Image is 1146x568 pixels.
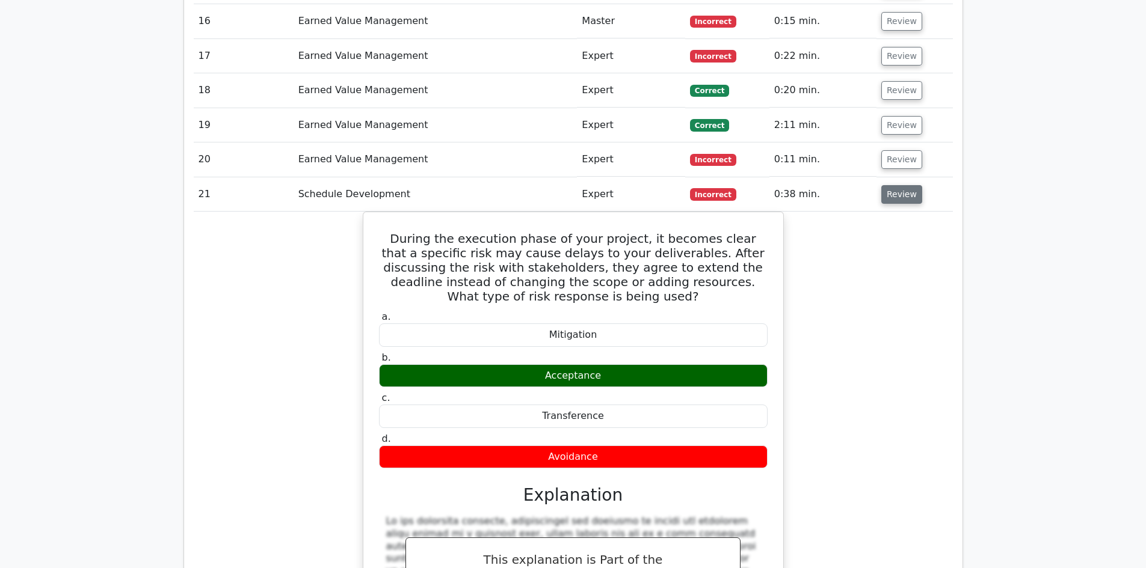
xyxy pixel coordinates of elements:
td: 19 [194,108,294,142]
td: Expert [577,108,685,142]
span: b. [382,352,391,363]
span: a. [382,311,391,322]
td: 18 [194,73,294,108]
td: Master [577,4,685,38]
td: 0:20 min. [769,73,876,108]
span: c. [382,392,390,403]
button: Review [881,185,922,204]
td: 20 [194,142,294,177]
span: Correct [690,119,729,131]
span: Incorrect [690,16,736,28]
button: Review [881,116,922,135]
h5: During the execution phase of your project, it becomes clear that a specific risk may cause delay... [378,231,769,304]
h3: Explanation [386,485,760,505]
td: Expert [577,177,685,212]
td: 0:11 min. [769,142,876,177]
td: Earned Value Management [294,39,578,73]
div: Mitigation [379,323,768,347]
td: Expert [577,73,685,108]
td: 17 [194,39,294,73]
div: Transference [379,405,768,428]
button: Review [881,150,922,169]
button: Review [881,12,922,31]
td: 21 [194,177,294,212]
td: 0:38 min. [769,177,876,212]
div: Avoidance [379,445,768,469]
td: Earned Value Management [294,4,578,38]
button: Review [881,47,922,66]
button: Review [881,81,922,100]
td: Expert [577,39,685,73]
span: d. [382,433,391,444]
td: 2:11 min. [769,108,876,142]
td: Earned Value Management [294,73,578,108]
span: Incorrect [690,50,736,62]
td: Expert [577,142,685,177]
td: Earned Value Management [294,108,578,142]
td: 16 [194,4,294,38]
span: Incorrect [690,188,736,200]
td: Schedule Development [294,177,578,212]
td: 0:22 min. [769,39,876,73]
span: Correct [690,85,729,97]
span: Incorrect [690,154,736,166]
div: Acceptance [379,364,768,388]
td: 0:15 min. [769,4,876,38]
td: Earned Value Management [294,142,578,177]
